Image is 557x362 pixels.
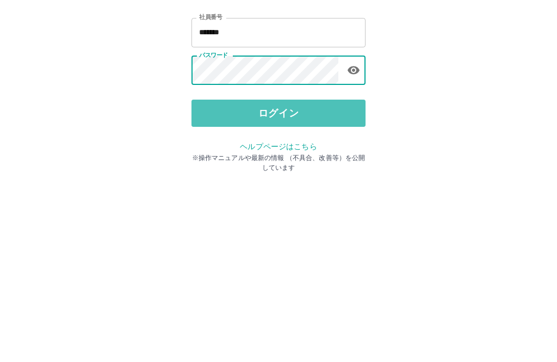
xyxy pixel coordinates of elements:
label: パスワード [199,140,228,148]
p: ※操作マニュアルや最新の情報 （不具合、改善等）を公開しています [191,242,366,261]
label: 社員番号 [199,102,222,110]
a: ヘルプページはこちら [240,231,317,240]
h2: ログイン [243,69,314,89]
button: ログイン [191,188,366,216]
